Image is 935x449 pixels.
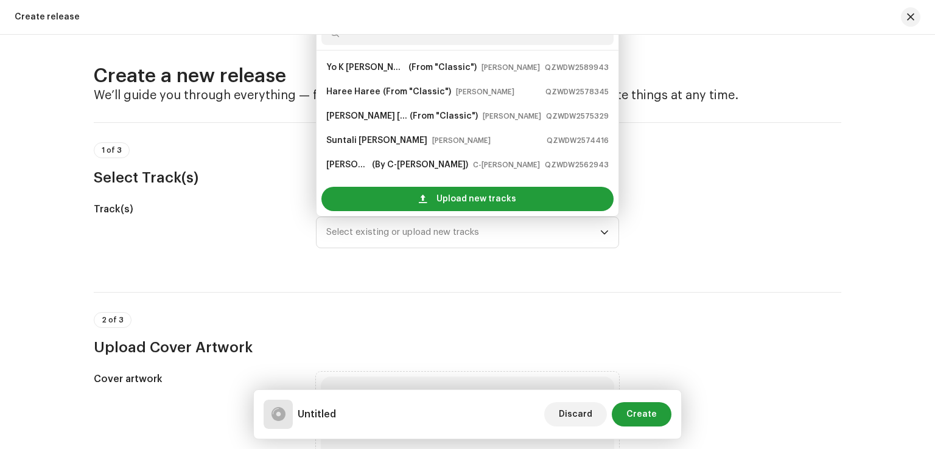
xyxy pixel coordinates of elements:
strong: Haree Haree [326,82,380,102]
li: Suntali Jovan Chhalkiyo [321,128,614,153]
li: Prakriti Ko Sundar Shristi [321,104,614,128]
span: Create [626,402,657,426]
small: [PERSON_NAME] [482,61,540,74]
h3: Upload Cover Artwork [94,338,841,357]
small: C-[PERSON_NAME] [473,159,540,171]
li: Kulat [321,153,614,177]
small: QZWDW2574416 [547,134,609,147]
button: Create [612,402,671,426]
small: [PERSON_NAME] [483,110,541,122]
h2: Create a new release [94,64,841,88]
div: dropdown trigger [600,217,609,248]
strong: Zindagani [326,179,370,199]
span: Upload new tracks [436,187,516,211]
strong: [PERSON_NAME] [PERSON_NAME] [326,106,407,126]
small: [PERSON_NAME] [456,86,514,98]
strong: Suntali [PERSON_NAME] [326,131,427,150]
h5: Track(s) [94,202,296,217]
small: QZWDW2575329 [546,110,609,122]
strong: (From " Parva ") [373,179,437,199]
strong: (From "Classic") [408,58,477,77]
strong: [PERSON_NAME] [326,155,369,175]
h3: Select Track(s) [94,168,841,187]
h4: We’ll guide you through everything — from track selection to final metadata. You can update thing... [94,88,841,103]
span: Discard [559,402,592,426]
li: Zindagani [321,177,614,201]
small: QZWDW2578345 [545,86,609,98]
span: Select existing or upload new tracks [326,217,600,248]
strong: Yo K [PERSON_NAME] [326,58,406,77]
small: QZWDW2589943 [545,61,609,74]
ul: Option List [317,50,618,231]
strong: (From "Classic") [383,82,451,102]
strong: (By C-[PERSON_NAME]) [372,155,468,175]
small: [PERSON_NAME] [432,134,491,147]
h5: Cover artwork [94,372,296,386]
button: Discard [544,402,607,426]
strong: (From "Classic") [410,106,478,126]
small: QZWDW2562943 [545,159,609,171]
li: Yo K Ho Maya Ho [321,55,614,80]
h5: Untitled [298,407,336,422]
li: Haree Haree [321,80,614,104]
